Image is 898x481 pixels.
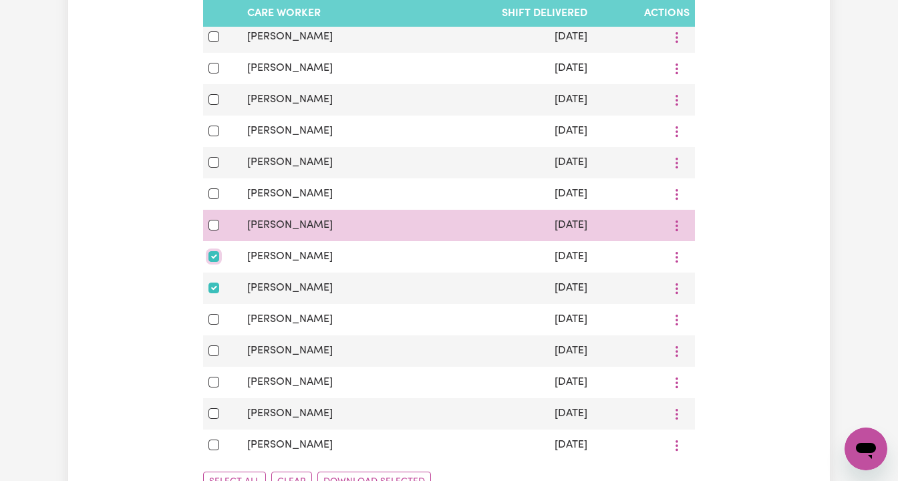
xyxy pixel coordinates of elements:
[418,147,593,178] td: [DATE]
[664,435,690,456] button: More options
[247,94,333,105] span: [PERSON_NAME]
[247,220,333,230] span: [PERSON_NAME]
[247,377,333,387] span: [PERSON_NAME]
[664,27,690,47] button: More options
[418,430,593,461] td: [DATE]
[247,283,333,293] span: [PERSON_NAME]
[418,304,593,335] td: [DATE]
[418,210,593,241] td: [DATE]
[664,90,690,110] button: More options
[247,314,333,325] span: [PERSON_NAME]
[845,428,887,470] iframe: Button to launch messaging window
[664,404,690,424] button: More options
[247,440,333,450] span: [PERSON_NAME]
[418,241,593,273] td: [DATE]
[418,273,593,304] td: [DATE]
[247,251,333,262] span: [PERSON_NAME]
[664,247,690,267] button: More options
[418,116,593,147] td: [DATE]
[664,152,690,173] button: More options
[664,121,690,142] button: More options
[247,63,333,73] span: [PERSON_NAME]
[247,188,333,199] span: [PERSON_NAME]
[664,278,690,299] button: More options
[247,126,333,136] span: [PERSON_NAME]
[418,367,593,398] td: [DATE]
[664,215,690,236] button: More options
[247,345,333,356] span: [PERSON_NAME]
[418,21,593,53] td: [DATE]
[247,31,333,42] span: [PERSON_NAME]
[247,408,333,419] span: [PERSON_NAME]
[247,157,333,168] span: [PERSON_NAME]
[664,372,690,393] button: More options
[664,341,690,361] button: More options
[664,184,690,204] button: More options
[418,398,593,430] td: [DATE]
[418,335,593,367] td: [DATE]
[664,309,690,330] button: More options
[247,8,321,19] span: Care Worker
[664,58,690,79] button: More options
[418,84,593,116] td: [DATE]
[418,178,593,210] td: [DATE]
[418,53,593,84] td: [DATE]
